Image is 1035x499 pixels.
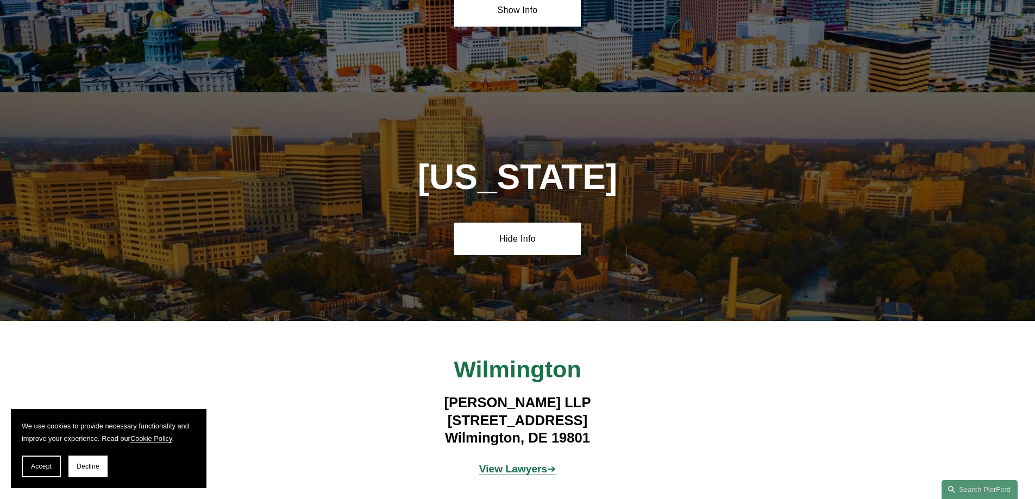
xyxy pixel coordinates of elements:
[479,463,556,475] a: View Lawyers➔
[479,463,556,475] span: ➔
[11,409,206,488] section: Cookie banner
[31,463,52,470] span: Accept
[454,223,581,255] a: Hide Info
[454,356,581,382] span: Wilmington
[77,463,99,470] span: Decline
[479,463,548,475] strong: View Lawyers
[942,480,1018,499] a: Search this site
[359,394,676,446] h4: [PERSON_NAME] LLP [STREET_ADDRESS] Wilmington, DE 19801
[22,420,196,445] p: We use cookies to provide necessary functionality and improve your experience. Read our .
[68,456,108,477] button: Decline
[359,157,676,197] h1: [US_STATE]
[130,434,172,443] a: Cookie Policy
[22,456,61,477] button: Accept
